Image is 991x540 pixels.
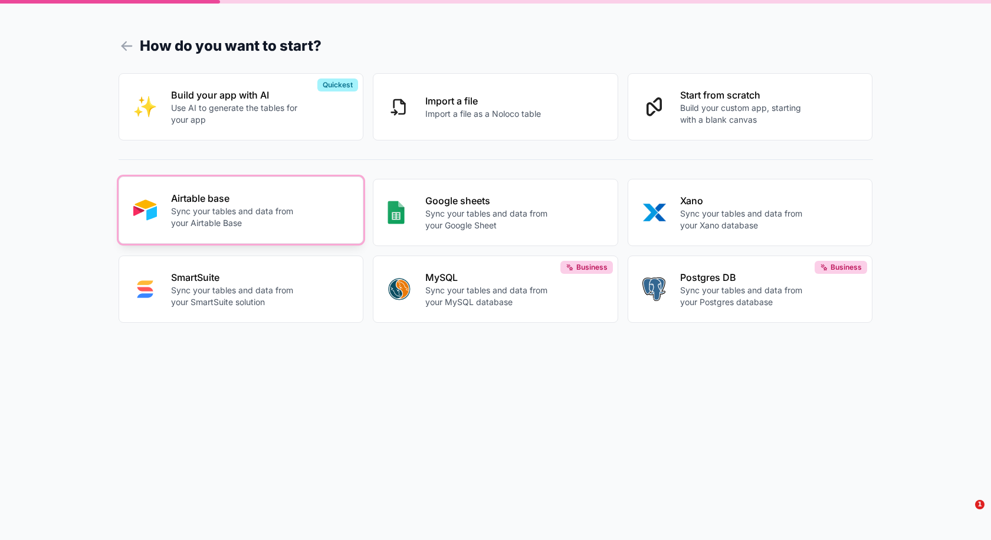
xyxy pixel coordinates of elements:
[425,208,556,231] p: Sync your tables and data from your Google Sheet
[680,194,811,208] p: Xano
[171,270,302,284] p: SmartSuite
[119,176,364,244] button: AIRTABLEAirtable baseSync your tables and data from your Airtable Base
[373,73,618,140] button: Import a fileImport a file as a Noloco table
[680,284,811,308] p: Sync your tables and data from your Postgres database
[951,500,979,528] iframe: Intercom live chat
[425,270,556,284] p: MySQL
[133,277,157,301] img: SMART_SUITE
[133,198,157,222] img: AIRTABLE
[628,256,873,323] button: POSTGRESPostgres DBSync your tables and data from your Postgres databaseBusiness
[373,256,618,323] button: MYSQLMySQLSync your tables and data from your MySQL databaseBusiness
[680,270,811,284] p: Postgres DB
[388,277,411,301] img: MYSQL
[171,191,302,205] p: Airtable base
[425,194,556,208] p: Google sheets
[576,263,608,272] span: Business
[642,201,666,224] img: XANO
[831,263,862,272] span: Business
[119,256,364,323] button: SMART_SUITESmartSuiteSync your tables and data from your SmartSuite solution
[317,78,358,91] div: Quickest
[628,73,873,140] button: Start from scratchBuild your custom app, starting with a blank canvas
[119,35,873,57] h1: How do you want to start?
[680,102,811,126] p: Build your custom app, starting with a blank canvas
[975,500,985,509] span: 1
[171,284,302,308] p: Sync your tables and data from your SmartSuite solution
[425,108,541,120] p: Import a file as a Noloco table
[373,179,618,246] button: GOOGLE_SHEETSGoogle sheetsSync your tables and data from your Google Sheet
[642,277,665,301] img: POSTGRES
[388,201,405,224] img: GOOGLE_SHEETS
[680,88,811,102] p: Start from scratch
[119,73,364,140] button: INTERNAL_WITH_AIBuild your app with AIUse AI to generate the tables for your appQuickest
[171,88,302,102] p: Build your app with AI
[133,95,157,119] img: INTERNAL_WITH_AI
[628,179,873,246] button: XANOXanoSync your tables and data from your Xano database
[171,205,302,229] p: Sync your tables and data from your Airtable Base
[680,208,811,231] p: Sync your tables and data from your Xano database
[425,284,556,308] p: Sync your tables and data from your MySQL database
[425,94,541,108] p: Import a file
[171,102,302,126] p: Use AI to generate the tables for your app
